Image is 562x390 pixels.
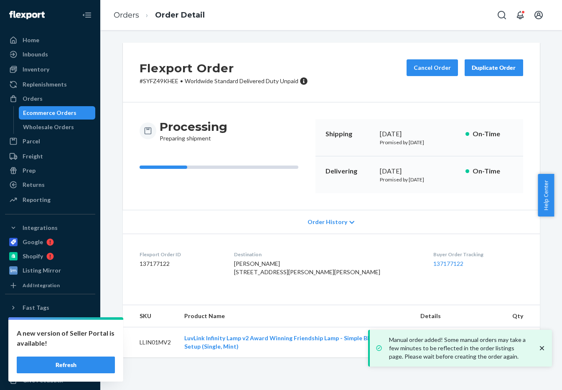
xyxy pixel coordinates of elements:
a: Order Detail [155,10,205,20]
p: Promised by [DATE] [380,176,459,183]
dd: 137177122 [140,260,221,268]
td: LLIN01MV2 [123,327,178,358]
button: Open Search Box [493,7,510,23]
a: Add Fast Tag [5,318,95,328]
a: Ecommerce Orders [19,106,96,120]
a: Talk to Support [5,345,95,359]
p: # SYFZ49KHEE [140,77,308,85]
a: Shopify [5,250,95,263]
div: Inventory [23,65,49,74]
span: Worldwide Standard Delivered Duty Unpaid [185,77,298,84]
p: Shipping [326,129,373,139]
div: Listing Mirror [23,266,61,275]
div: Wholesale Orders [23,123,74,131]
button: Cancel Order [407,59,458,76]
a: Settings [5,331,95,344]
div: Reporting [23,196,51,204]
button: Open notifications [512,7,529,23]
div: Add Integration [23,282,60,289]
button: Refresh [17,357,115,373]
a: Prep [5,164,95,177]
img: Flexport logo [9,11,45,19]
div: Home [23,36,39,44]
dt: Buyer Order Tracking [433,251,523,258]
h2: Flexport Order [140,59,308,77]
p: Delivering [326,166,373,176]
dt: Destination [234,251,420,258]
div: Duplicate Order [472,64,516,72]
button: Integrations [5,221,95,235]
a: Orders [5,92,95,105]
a: LuvLink Infinity Lamp v2 Award Winning Friendship Lamp - Simple Bluetooth Setup (Single, Mint) [184,334,392,350]
a: Inbounds [5,48,95,61]
td: 1 [506,327,540,358]
a: Add Integration [5,280,95,291]
a: Wholesale Orders [19,120,96,134]
button: Open account menu [530,7,547,23]
a: 137177122 [433,260,463,267]
a: Inventory [5,63,95,76]
th: Product Name [178,305,414,327]
p: Promised by [DATE] [380,139,459,146]
a: Reporting [5,193,95,206]
div: Ecommerce Orders [23,109,76,117]
svg: close toast [538,344,546,352]
div: Returns [23,181,45,189]
button: Duplicate Order [465,59,523,76]
div: Prep [23,166,36,175]
div: Shopify [23,252,43,260]
div: Google [23,238,43,246]
div: Replenishments [23,80,67,89]
div: Preparing shipment [160,119,227,143]
a: Home [5,33,95,47]
button: Help Center [538,174,554,217]
button: Close Navigation [79,7,95,23]
div: Freight [23,152,43,161]
p: On-Time [473,129,513,139]
div: Fast Tags [23,303,49,312]
th: SKU [123,305,178,327]
a: Returns [5,178,95,191]
th: Qty [506,305,540,327]
ol: breadcrumbs [107,3,211,28]
div: Inbounds [23,50,48,59]
p: Manual order added! Some manual orders may take a few minutes to be reflected in the order listin... [389,336,529,361]
button: Give Feedback [5,374,95,387]
span: [PERSON_NAME] [STREET_ADDRESS][PERSON_NAME][PERSON_NAME] [234,260,380,275]
div: [DATE] [380,166,459,176]
div: Orders [23,94,43,103]
span: Order History [308,218,347,226]
dt: Flexport Order ID [140,251,221,258]
th: Details [414,305,506,327]
a: Replenishments [5,78,95,91]
span: • [180,77,183,84]
a: Freight [5,150,95,163]
a: Orders [114,10,139,20]
div: [DATE] [380,129,459,139]
p: A new version of Seller Portal is available! [17,328,115,348]
a: Google [5,235,95,249]
div: Integrations [23,224,58,232]
button: Fast Tags [5,301,95,314]
h3: Processing [160,119,227,134]
a: Listing Mirror [5,264,95,277]
a: Parcel [5,135,95,148]
p: On-Time [473,166,513,176]
a: Help Center [5,359,95,373]
div: Parcel [23,137,40,145]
